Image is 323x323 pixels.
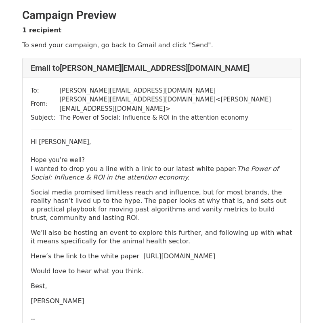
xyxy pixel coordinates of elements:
p: Here’s the link to the white paper [URL][DOMAIN_NAME] [31,252,292,260]
td: [PERSON_NAME][EMAIL_ADDRESS][DOMAIN_NAME] [59,86,292,95]
td: The Power of Social: Influence & ROI in the attention economy [59,113,292,122]
td: Subject: [31,113,59,122]
p: Social media promised limitless reach and influence, but for most brands, the reality hasn’t live... [31,188,292,222]
p: [PERSON_NAME] [31,297,292,305]
h2: Campaign Preview [22,8,301,22]
p: To send your campaign, go back to Gmail and click "Send". [22,41,301,49]
p: We’ll also be hosting an event to explore this further, and following up with what it means speci... [31,228,292,245]
strong: 1 recipient [22,26,61,34]
p: Would love to hear what you think. [31,267,292,275]
h4: Email to [PERSON_NAME][EMAIL_ADDRESS][DOMAIN_NAME] [31,63,292,73]
div: Hi [PERSON_NAME], [31,137,292,147]
p: Best, [31,282,292,290]
div: Hope you’re well? [31,156,292,165]
em: The Power of Social: Influence & ROI in the attention economy. [31,165,279,181]
span: -- [31,315,35,323]
td: To: [31,86,59,95]
p: I wanted to drop you a line with a link to our latest white paper: [31,165,292,182]
td: [PERSON_NAME][EMAIL_ADDRESS][DOMAIN_NAME] < [PERSON_NAME][EMAIL_ADDRESS][DOMAIN_NAME] > [59,95,292,113]
td: From: [31,95,59,113]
